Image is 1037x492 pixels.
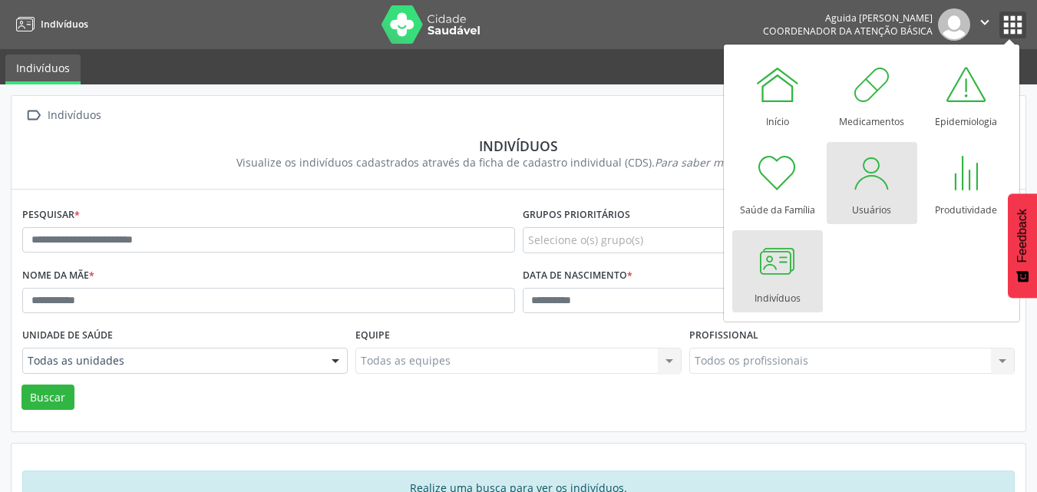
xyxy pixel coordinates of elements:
[28,353,316,368] span: Todas as unidades
[33,154,1004,170] div: Visualize os indivíduos cadastrados através da ficha de cadastro individual (CDS).
[528,232,643,248] span: Selecione o(s) grupo(s)
[22,104,104,127] a:  Indivíduos
[22,324,113,348] label: Unidade de saúde
[999,12,1026,38] button: apps
[33,137,1004,154] div: Indivíduos
[22,264,94,288] label: Nome da mãe
[1008,193,1037,298] button: Feedback - Mostrar pesquisa
[523,264,632,288] label: Data de nascimento
[827,54,917,136] a: Medicamentos
[22,203,80,227] label: Pesquisar
[355,324,390,348] label: Equipe
[1016,209,1029,263] span: Feedback
[45,104,104,127] div: Indivíduos
[22,104,45,127] i: 
[763,12,933,25] div: Aguida [PERSON_NAME]
[970,8,999,41] button: 
[938,8,970,41] img: img
[11,12,88,37] a: Indivíduos
[732,230,823,312] a: Indivíduos
[976,14,993,31] i: 
[689,324,758,348] label: Profissional
[523,203,630,227] label: Grupos prioritários
[732,54,823,136] a: Início
[41,18,88,31] span: Indivíduos
[921,54,1012,136] a: Epidemiologia
[5,54,81,84] a: Indivíduos
[763,25,933,38] span: Coordenador da Atenção Básica
[655,155,801,170] i: Para saber mais,
[921,142,1012,224] a: Produtividade
[827,142,917,224] a: Usuários
[21,385,74,411] button: Buscar
[732,142,823,224] a: Saúde da Família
